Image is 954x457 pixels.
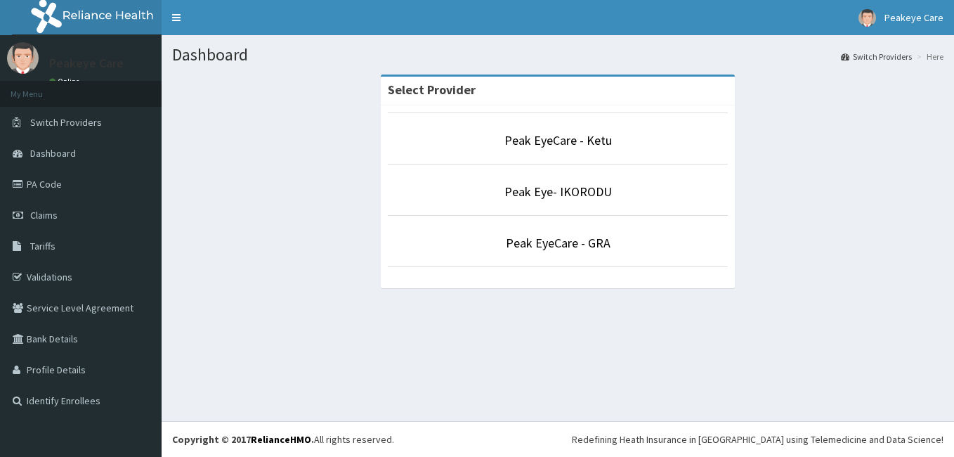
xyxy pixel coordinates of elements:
[504,132,612,148] a: Peak EyeCare - Ketu
[913,51,943,63] li: Here
[30,209,58,221] span: Claims
[858,9,876,27] img: User Image
[251,433,311,446] a: RelianceHMO
[30,240,55,252] span: Tariffs
[884,11,943,24] span: Peakeye Care
[7,42,39,74] img: User Image
[49,77,83,86] a: Online
[30,116,102,129] span: Switch Providers
[506,235,610,251] a: Peak EyeCare - GRA
[162,421,954,457] footer: All rights reserved.
[30,147,76,160] span: Dashboard
[504,184,612,200] a: Peak Eye- IKORODU
[172,433,314,446] strong: Copyright © 2017 .
[572,432,943,446] div: Redefining Heath Insurance in [GEOGRAPHIC_DATA] using Telemedicine and Data Science!
[388,82,476,98] strong: Select Provider
[172,46,943,64] h1: Dashboard
[841,51,912,63] a: Switch Providers
[49,57,124,70] p: Peakeye Care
